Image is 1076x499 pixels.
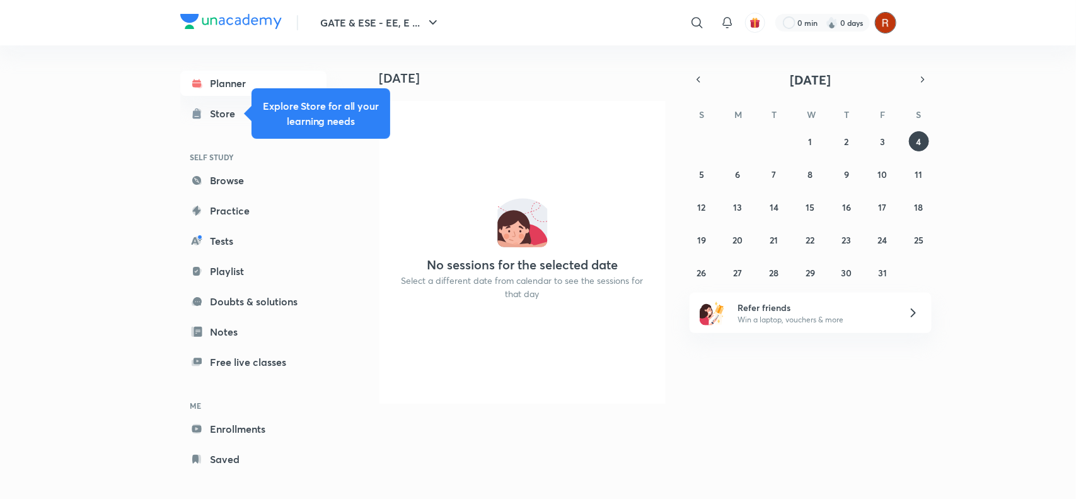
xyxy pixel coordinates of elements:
abbr: October 7, 2025 [772,168,777,180]
button: October 23, 2025 [836,230,857,250]
abbr: October 4, 2025 [917,136,922,148]
button: October 11, 2025 [909,164,929,184]
img: Company Logo [180,14,282,29]
a: Playlist [180,259,327,284]
button: October 26, 2025 [691,262,712,283]
img: avatar [749,17,761,28]
button: October 20, 2025 [728,230,748,250]
a: Saved [180,447,327,472]
img: streak [826,16,838,29]
button: October 6, 2025 [728,164,748,184]
button: October 19, 2025 [691,230,712,250]
abbr: October 27, 2025 [734,267,743,279]
abbr: Thursday [844,109,849,120]
abbr: October 28, 2025 [770,267,779,279]
h6: Refer friends [738,301,893,314]
img: Rupsha chowdhury [875,12,896,33]
button: October 10, 2025 [872,164,893,184]
button: October 4, 2025 [909,131,929,151]
a: Doubts & solutions [180,289,327,314]
button: October 17, 2025 [872,197,893,217]
abbr: Friday [880,109,885,120]
abbr: October 24, 2025 [878,234,888,246]
abbr: October 31, 2025 [878,267,887,279]
button: October 3, 2025 [872,131,893,151]
button: October 9, 2025 [836,164,857,184]
h4: [DATE] [379,71,676,86]
button: October 14, 2025 [764,197,784,217]
button: October 2, 2025 [836,131,857,151]
abbr: October 3, 2025 [880,136,885,148]
p: Select a different date from calendar to see the sessions for that day [395,274,651,300]
p: Win a laptop, vouchers & more [738,314,893,326]
button: October 31, 2025 [872,262,893,283]
h5: Explore Store for all your learning needs [262,98,380,129]
button: [DATE] [707,71,914,88]
button: avatar [745,13,765,33]
span: [DATE] [790,71,831,88]
abbr: October 26, 2025 [697,267,707,279]
abbr: Sunday [699,109,704,120]
a: Planner [180,71,327,96]
abbr: October 12, 2025 [698,201,706,213]
h4: No sessions for the selected date [427,257,618,273]
button: October 16, 2025 [836,197,857,217]
button: October 24, 2025 [872,230,893,250]
button: October 22, 2025 [800,230,820,250]
h6: SELF STUDY [180,146,327,168]
abbr: October 6, 2025 [736,168,741,180]
abbr: October 16, 2025 [842,201,851,213]
div: Store [211,106,243,121]
abbr: October 2, 2025 [844,136,848,148]
img: No events [497,197,548,247]
abbr: Tuesday [772,109,777,120]
button: October 30, 2025 [836,262,857,283]
button: October 12, 2025 [691,197,712,217]
abbr: October 5, 2025 [699,168,704,180]
abbr: October 15, 2025 [806,201,814,213]
button: October 8, 2025 [800,164,820,184]
abbr: October 14, 2025 [770,201,778,213]
abbr: October 30, 2025 [841,267,852,279]
button: October 29, 2025 [800,262,820,283]
abbr: October 9, 2025 [844,168,849,180]
button: October 18, 2025 [909,197,929,217]
a: Free live classes [180,349,327,375]
a: Notes [180,319,327,344]
a: Browse [180,168,327,193]
abbr: October 11, 2025 [915,168,923,180]
button: October 7, 2025 [764,164,784,184]
button: October 27, 2025 [728,262,748,283]
a: Enrollments [180,416,327,442]
abbr: October 13, 2025 [734,201,743,213]
button: GATE & ESE - EE, E ... [313,10,448,35]
abbr: Wednesday [807,109,816,120]
abbr: October 23, 2025 [842,234,851,246]
abbr: October 1, 2025 [808,136,812,148]
a: Tests [180,228,327,254]
a: Company Logo [180,14,282,32]
abbr: October 20, 2025 [733,234,743,246]
abbr: October 21, 2025 [770,234,778,246]
h6: ME [180,395,327,416]
button: October 28, 2025 [764,262,784,283]
abbr: October 8, 2025 [807,168,813,180]
abbr: October 18, 2025 [915,201,923,213]
a: Store [180,101,327,126]
button: October 13, 2025 [728,197,748,217]
button: October 1, 2025 [800,131,820,151]
abbr: Monday [735,109,743,120]
abbr: October 17, 2025 [879,201,887,213]
button: October 21, 2025 [764,230,784,250]
button: October 25, 2025 [909,230,929,250]
abbr: October 25, 2025 [914,234,923,246]
abbr: October 29, 2025 [806,267,815,279]
abbr: October 22, 2025 [806,234,814,246]
button: October 15, 2025 [800,197,820,217]
abbr: October 10, 2025 [878,168,888,180]
a: Practice [180,198,327,223]
abbr: October 19, 2025 [697,234,706,246]
button: October 5, 2025 [691,164,712,184]
abbr: Saturday [917,109,922,120]
img: referral [700,300,725,326]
